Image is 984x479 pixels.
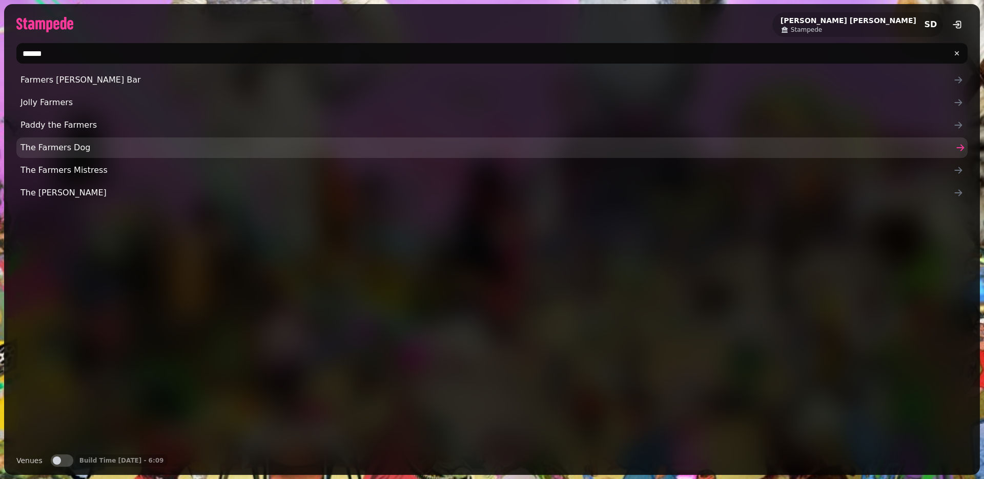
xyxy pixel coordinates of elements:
span: The [PERSON_NAME] [20,187,953,199]
a: Paddy the Farmers [16,115,968,135]
a: Farmers [PERSON_NAME] Bar [16,70,968,90]
a: The Farmers Dog [16,137,968,158]
label: Venues [16,454,43,467]
p: Build Time [DATE] - 6:09 [79,456,164,465]
a: Jolly Farmers [16,92,968,113]
span: Stampede [791,26,822,34]
a: The [PERSON_NAME] [16,183,968,203]
span: SD [925,21,937,29]
a: Stampede [781,26,916,34]
span: Paddy the Farmers [20,119,953,131]
img: logo [16,17,73,32]
span: The Farmers Dog [20,142,953,154]
button: logout [947,14,968,35]
h2: [PERSON_NAME] [PERSON_NAME] [781,15,916,26]
span: Jolly Farmers [20,96,953,109]
a: The Farmers Mistress [16,160,968,181]
button: clear [948,45,966,62]
span: The Farmers Mistress [20,164,953,176]
span: Farmers [PERSON_NAME] Bar [20,74,953,86]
